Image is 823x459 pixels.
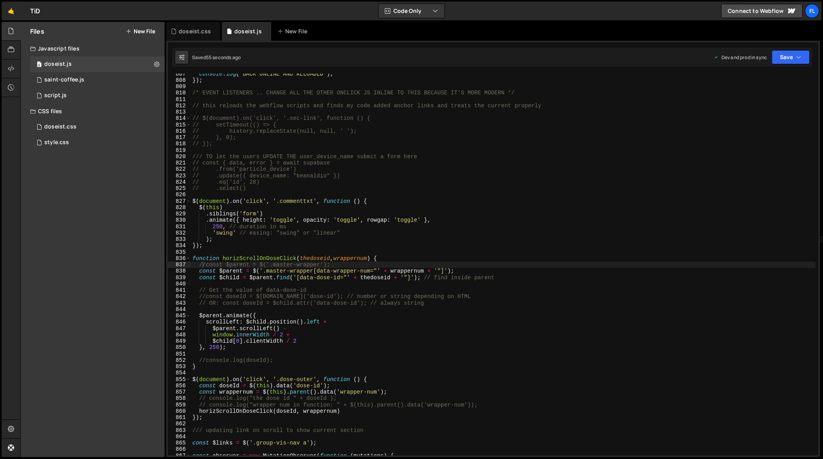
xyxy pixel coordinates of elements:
[168,211,191,217] div: 829
[126,28,155,34] button: New File
[168,242,191,249] div: 834
[168,402,191,408] div: 859
[168,275,191,281] div: 839
[30,6,40,16] div: TiD
[168,262,191,268] div: 837
[277,27,310,35] div: New File
[168,351,191,357] div: 851
[168,395,191,401] div: 858
[168,453,191,459] div: 867
[206,54,241,61] div: 55 seconds ago
[168,198,191,204] div: 827
[168,83,191,90] div: 809
[168,332,191,338] div: 848
[379,4,444,18] button: Code Only
[772,50,810,64] button: Save
[168,357,191,363] div: 852
[30,135,165,150] div: 4604/25434.css
[30,56,165,72] div: 4604/37981.js
[721,4,803,18] a: Connect to Webflow
[168,293,191,300] div: 842
[168,255,191,262] div: 836
[168,319,191,325] div: 846
[168,71,191,77] div: 807
[168,77,191,83] div: 808
[168,383,191,389] div: 856
[168,217,191,223] div: 830
[168,103,191,109] div: 812
[168,179,191,185] div: 824
[168,344,191,351] div: 850
[168,185,191,192] div: 825
[168,128,191,134] div: 816
[168,236,191,242] div: 833
[2,2,21,20] a: 🤙
[44,92,67,99] div: script.js
[168,154,191,160] div: 820
[714,54,767,61] div: Dev and prod in sync
[168,389,191,395] div: 857
[168,300,191,306] div: 843
[168,287,191,293] div: 841
[30,27,44,36] h2: Files
[168,109,191,115] div: 813
[168,281,191,287] div: 840
[168,306,191,313] div: 844
[168,313,191,319] div: 845
[168,96,191,103] div: 811
[21,103,165,119] div: CSS files
[30,88,165,103] div: 4604/24567.js
[168,166,191,172] div: 822
[805,4,819,18] a: Fl
[37,62,42,68] span: 0
[44,123,76,130] div: doseist.css
[44,139,69,146] div: style.css
[44,61,72,68] div: doseist.js
[168,147,191,154] div: 819
[21,41,165,56] div: Javascript files
[168,90,191,96] div: 810
[168,434,191,440] div: 864
[168,446,191,452] div: 866
[168,325,191,332] div: 847
[168,122,191,128] div: 815
[179,27,211,35] div: doseist.css
[168,224,191,230] div: 831
[168,173,191,179] div: 823
[168,408,191,414] div: 860
[234,27,262,35] div: doseist.js
[168,440,191,446] div: 865
[168,363,191,370] div: 853
[168,414,191,421] div: 861
[168,338,191,344] div: 849
[168,427,191,434] div: 863
[192,54,241,61] div: Saved
[168,160,191,166] div: 821
[168,370,191,376] div: 854
[30,119,165,135] div: 4604/42100.css
[168,421,191,427] div: 862
[168,268,191,274] div: 838
[168,204,191,211] div: 828
[168,230,191,236] div: 832
[168,376,191,383] div: 855
[168,134,191,141] div: 817
[44,76,84,83] div: saint-coffee.js
[168,249,191,255] div: 835
[30,72,165,88] div: 4604/27020.js
[168,141,191,147] div: 818
[168,192,191,198] div: 826
[168,115,191,121] div: 814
